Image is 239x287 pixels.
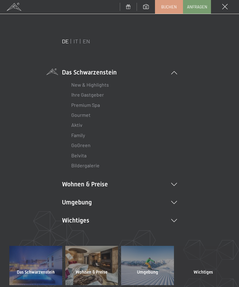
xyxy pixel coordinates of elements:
[187,4,207,10] span: Anfragen
[64,246,120,285] a: Wohnen & Preise Wellnesshotel Südtirol SCHWARZENSTEIN - Wellnessurlaub in den Alpen
[73,38,78,45] a: IT
[183,0,211,13] a: Anfragen
[83,38,90,45] a: EN
[17,269,55,275] span: Das Schwarzenstein
[71,152,87,158] a: Belvita
[137,269,158,275] span: Umgebung
[155,0,183,13] a: Buchen
[62,38,69,45] a: DE
[71,82,109,88] a: New & Highlights
[194,269,213,275] span: Wichtiges
[76,269,107,275] span: Wohnen & Preise
[71,112,91,118] a: Gourmet
[71,162,100,168] a: Bildergalerie
[71,132,85,138] a: Family
[176,246,232,285] a: Wichtiges Wellnesshotel Südtirol SCHWARZENSTEIN - Wellnessurlaub in den Alpen
[71,92,104,98] a: Ihre Gastgeber
[71,142,91,148] a: GoGreen
[8,246,64,285] a: Das Schwarzenstein Wellnesshotel Südtirol SCHWARZENSTEIN - Wellnessurlaub in den Alpen
[161,4,177,10] span: Buchen
[119,246,176,285] a: Umgebung Wellnesshotel Südtirol SCHWARZENSTEIN - Wellnessurlaub in den Alpen
[71,122,82,128] a: Aktiv
[71,102,100,108] a: Premium Spa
